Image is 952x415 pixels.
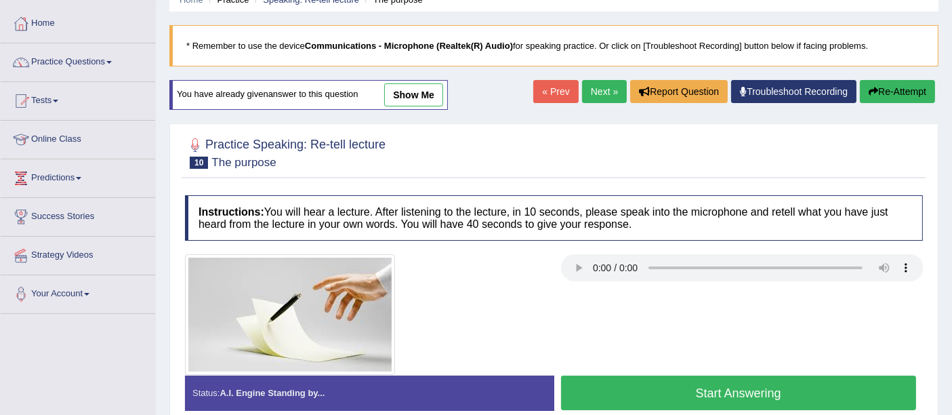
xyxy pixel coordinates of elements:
[1,275,155,309] a: Your Account
[220,388,325,398] strong: A.I. Engine Standing by...
[185,195,923,241] h4: You will hear a lecture. After listening to the lecture, in 10 seconds, please speak into the mic...
[190,157,208,169] span: 10
[199,206,264,218] b: Instructions:
[860,80,935,103] button: Re-Attempt
[384,83,443,106] a: show me
[582,80,627,103] a: Next »
[630,80,728,103] button: Report Question
[169,80,448,110] div: You have already given answer to this question
[185,376,554,410] div: Status:
[169,25,938,66] blockquote: * Remember to use the device for speaking practice. Or click on [Troubleshoot Recording] button b...
[1,82,155,116] a: Tests
[1,5,155,39] a: Home
[1,237,155,271] a: Strategy Videos
[1,159,155,193] a: Predictions
[1,43,155,77] a: Practice Questions
[1,121,155,155] a: Online Class
[1,198,155,232] a: Success Stories
[185,135,386,169] h2: Practice Speaking: Re-tell lecture
[731,80,856,103] a: Troubleshoot Recording
[211,156,276,169] small: The purpose
[533,80,578,103] a: « Prev
[305,41,513,51] b: Communications - Microphone (Realtek(R) Audio)
[561,376,917,410] button: Start Answering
